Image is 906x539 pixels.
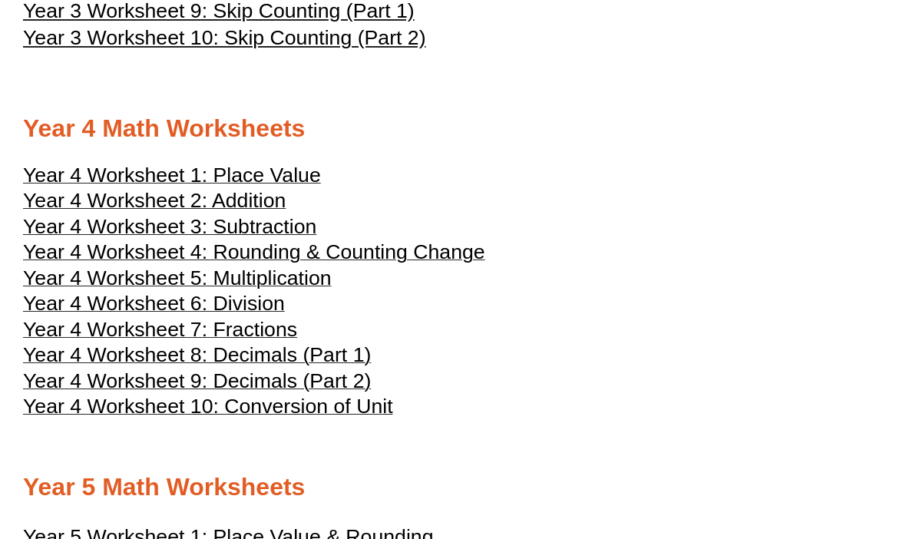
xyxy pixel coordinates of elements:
[23,318,297,341] span: Year 4 Worksheet 7: Fractions
[23,189,286,212] span: Year 4 Worksheet 2: Addition
[23,292,285,315] span: Year 4 Worksheet 6: Division
[23,471,883,504] h2: Year 5 Math Worksheets
[23,395,393,418] span: Year 4 Worksheet 10: Conversion of Unit
[23,273,332,289] a: Year 4 Worksheet 5: Multiplication
[23,26,426,49] span: Year 3 Worksheet 10: Skip Counting (Part 2)
[23,222,316,237] a: Year 4 Worksheet 3: Subtraction
[23,299,285,314] a: Year 4 Worksheet 6: Division
[23,196,286,211] a: Year 4 Worksheet 2: Addition
[23,215,316,238] span: Year 4 Worksheet 3: Subtraction
[23,343,371,366] span: Year 4 Worksheet 8: Decimals (Part 1)
[23,164,321,187] span: Year 4 Worksheet 1: Place Value
[23,266,332,289] span: Year 4 Worksheet 5: Multiplication
[23,25,426,51] a: Year 3 Worksheet 10: Skip Counting (Part 2)
[23,240,485,263] span: Year 4 Worksheet 4: Rounding & Counting Change
[23,369,371,392] span: Year 4 Worksheet 9: Decimals (Part 2)
[23,170,321,186] a: Year 4 Worksheet 1: Place Value
[23,247,485,263] a: Year 4 Worksheet 4: Rounding & Counting Change
[23,402,393,417] a: Year 4 Worksheet 10: Conversion of Unit
[23,325,297,340] a: Year 4 Worksheet 7: Fractions
[643,365,906,539] iframe: Chat Widget
[23,113,883,145] h2: Year 4 Math Worksheets
[23,350,371,365] a: Year 4 Worksheet 8: Decimals (Part 1)
[23,376,371,392] a: Year 4 Worksheet 9: Decimals (Part 2)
